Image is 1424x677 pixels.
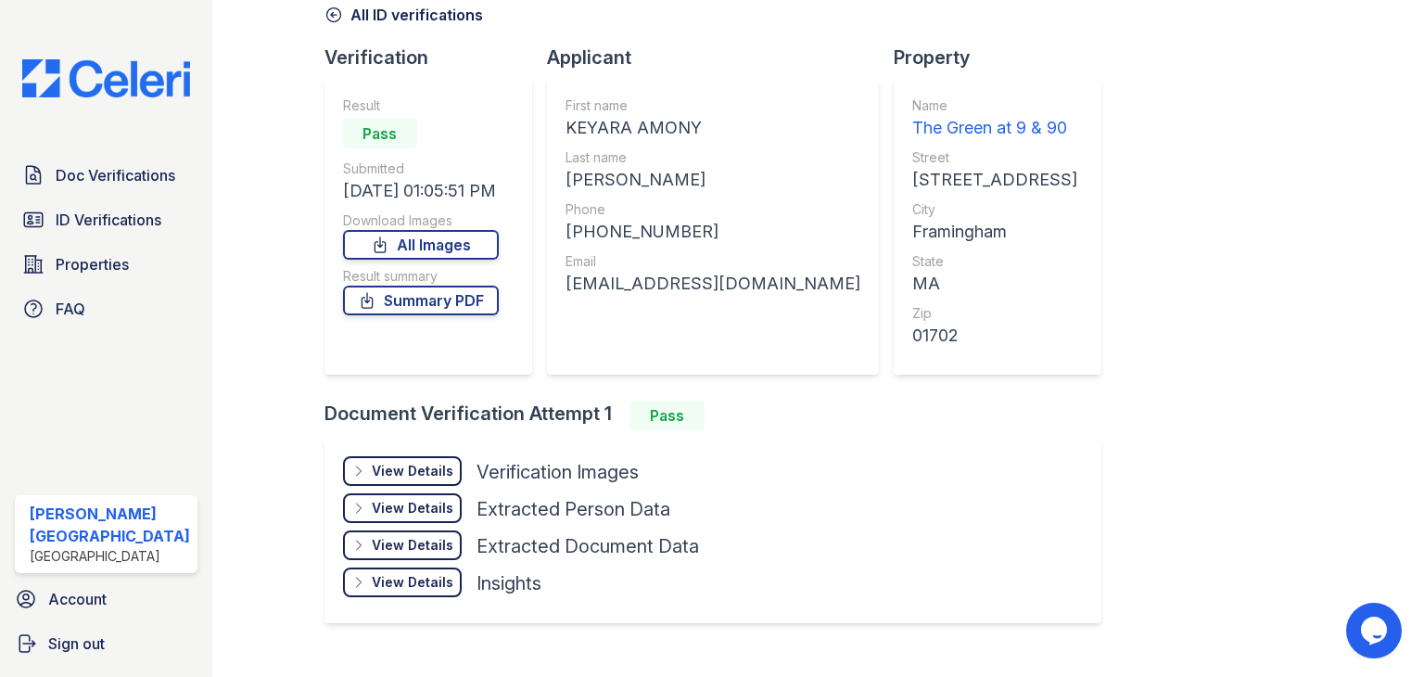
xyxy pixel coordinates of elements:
a: Doc Verifications [15,157,197,194]
div: Extracted Person Data [477,496,670,522]
img: CE_Logo_Blue-a8612792a0a2168367f1c8372b55b34899dd931a85d93a1a3d3e32e68fde9ad4.png [7,59,205,97]
div: [GEOGRAPHIC_DATA] [30,547,190,566]
div: Phone [566,200,860,219]
div: Extracted Document Data [477,533,699,559]
span: FAQ [56,298,85,320]
div: View Details [372,536,453,555]
div: Verification [324,45,547,70]
div: City [912,200,1077,219]
div: KEYARA AMONY [566,115,860,141]
div: View Details [372,499,453,517]
div: Property [894,45,1116,70]
div: The Green at 9 & 90 [912,115,1077,141]
a: ID Verifications [15,201,197,238]
div: [PERSON_NAME] [566,167,860,193]
span: ID Verifications [56,209,161,231]
div: Applicant [547,45,894,70]
div: Result [343,96,499,115]
div: Zip [912,304,1077,323]
a: All ID verifications [324,4,483,26]
a: All Images [343,230,499,260]
div: Framingham [912,219,1077,245]
div: 01702 [912,323,1077,349]
a: Properties [15,246,197,283]
div: Email [566,252,860,271]
div: Download Images [343,211,499,230]
div: Name [912,96,1077,115]
a: FAQ [15,290,197,327]
div: [PERSON_NAME][GEOGRAPHIC_DATA] [30,503,190,547]
span: Properties [56,253,129,275]
div: [STREET_ADDRESS] [912,167,1077,193]
div: Pass [343,119,417,148]
div: State [912,252,1077,271]
div: First name [566,96,860,115]
div: [EMAIL_ADDRESS][DOMAIN_NAME] [566,271,860,297]
div: Insights [477,570,541,596]
div: Street [912,148,1077,167]
div: Verification Images [477,459,639,485]
a: Sign out [7,625,205,662]
div: Last name [566,148,860,167]
span: Account [48,588,107,610]
a: Name The Green at 9 & 90 [912,96,1077,141]
div: [PHONE_NUMBER] [566,219,860,245]
div: Document Verification Attempt 1 [324,401,1116,430]
iframe: chat widget [1346,603,1405,658]
a: Summary PDF [343,286,499,315]
div: Result summary [343,267,499,286]
a: Account [7,581,205,618]
div: MA [912,271,1077,297]
span: Doc Verifications [56,164,175,186]
div: View Details [372,462,453,480]
div: Submitted [343,160,499,178]
div: [DATE] 01:05:51 PM [343,178,499,204]
div: View Details [372,573,453,592]
div: Pass [630,401,705,430]
span: Sign out [48,632,105,655]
